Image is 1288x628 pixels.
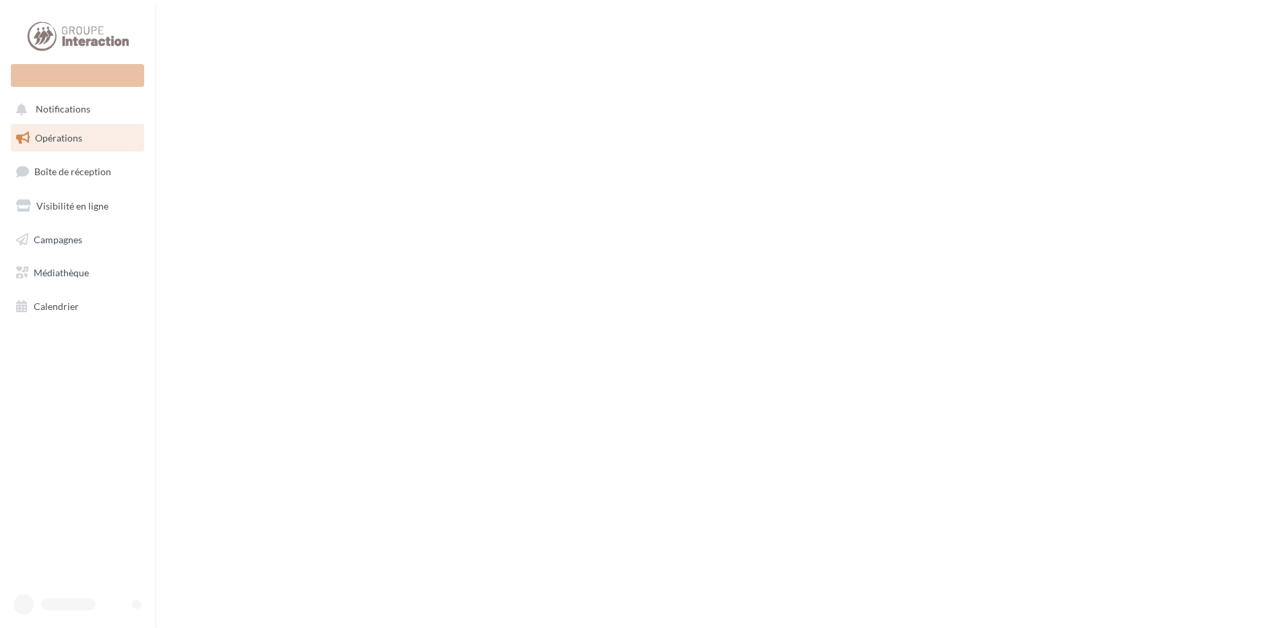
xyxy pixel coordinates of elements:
[8,157,147,186] a: Boîte de réception
[35,132,82,144] span: Opérations
[8,292,147,321] a: Calendrier
[34,233,82,245] span: Campagnes
[34,267,89,278] span: Médiathèque
[8,192,147,220] a: Visibilité en ligne
[8,124,147,152] a: Opérations
[36,104,90,115] span: Notifications
[34,166,111,177] span: Boîte de réception
[8,259,147,287] a: Médiathèque
[8,226,147,254] a: Campagnes
[36,200,108,212] span: Visibilité en ligne
[34,301,79,312] span: Calendrier
[11,64,144,87] div: Nouvelle campagne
